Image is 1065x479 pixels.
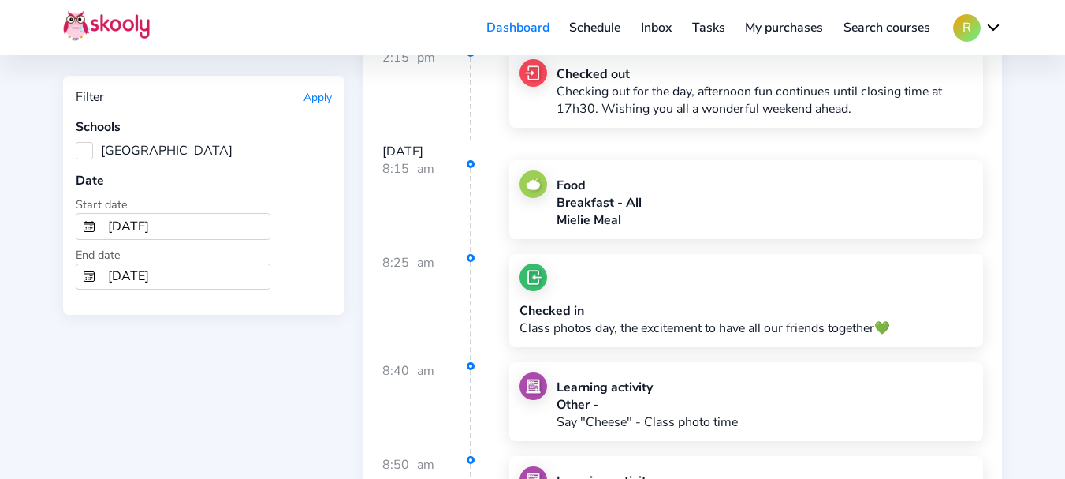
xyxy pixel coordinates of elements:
[519,170,547,198] img: food.jpg
[417,362,434,454] div: am
[519,372,547,400] img: learning.jpg
[417,254,434,361] div: am
[76,247,121,263] span: End date
[382,143,983,160] div: [DATE]
[631,15,682,40] a: Inbox
[557,379,738,396] div: Learning activity
[833,15,940,40] a: Search courses
[682,15,735,40] a: Tasks
[557,65,973,83] div: Checked out
[417,160,434,252] div: am
[557,414,738,431] p: Say "Cheese" - Class photo time
[63,10,150,41] img: Skooly
[560,15,631,40] a: Schedule
[519,302,890,320] div: Checked in
[382,160,471,252] div: 8:15
[519,320,890,337] p: Class photos day, the excitement to have all our friends together💚
[557,211,642,229] div: Mielie Meal
[382,362,471,454] div: 8:40
[557,396,738,414] div: Other -
[76,118,332,136] div: Schools
[557,83,973,118] p: Checking out for the day, afternoon fun continues until closing time at 17h30. Wishing you all a ...
[102,214,270,239] input: From Date
[557,177,642,194] div: Food
[76,172,332,189] div: Date
[102,264,270,290] input: To Date
[735,15,833,40] a: My purchases
[76,142,233,159] label: [GEOGRAPHIC_DATA]
[417,49,435,140] div: pm
[519,264,547,291] img: checkin.jpg
[83,270,95,283] ion-icon: calendar outline
[557,194,642,211] div: Breakfast - All
[382,49,471,140] div: 2:15
[83,220,95,233] ion-icon: calendar outline
[76,196,128,212] span: Start date
[953,14,1002,42] button: Rchevron down outline
[382,254,471,361] div: 8:25
[476,15,560,40] a: Dashboard
[76,264,102,290] button: calendar outline
[519,59,547,87] img: checkout.jpg
[76,88,104,106] div: Filter
[76,214,102,239] button: calendar outline
[303,90,332,105] button: Apply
